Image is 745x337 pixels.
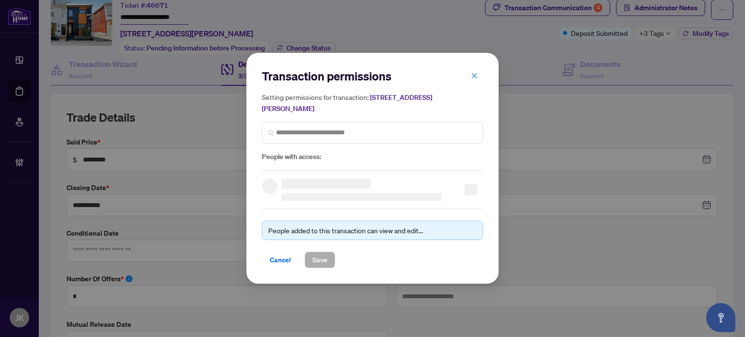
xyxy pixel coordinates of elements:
[305,252,335,269] button: Save
[262,252,299,269] button: Cancel
[268,130,274,136] img: search_icon
[268,225,477,236] div: People added to this transaction can view and edit...
[262,151,483,162] span: People with access:
[270,253,291,268] span: Cancel
[706,303,735,332] button: Open asap
[262,92,483,114] h5: Setting permissions for transaction:
[262,68,483,84] h2: Transaction permissions
[471,72,478,79] span: close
